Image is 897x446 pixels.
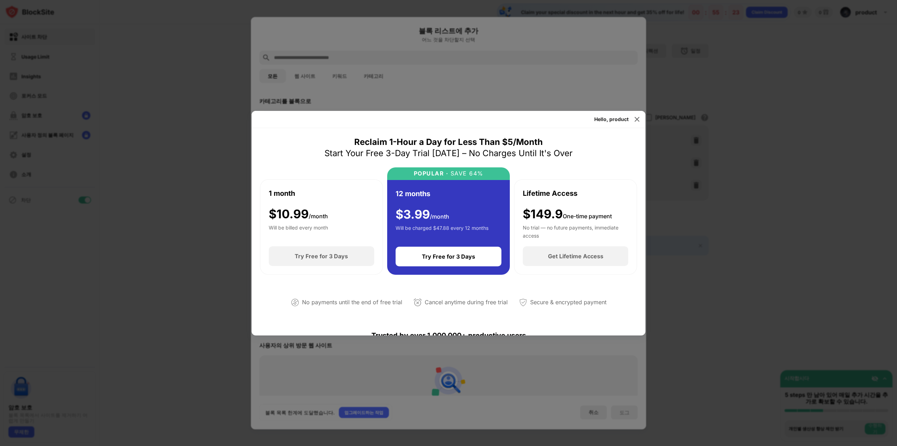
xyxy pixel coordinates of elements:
img: cancel-anytime [413,298,422,307]
span: One-time payment [563,213,612,220]
img: secured-payment [519,298,527,307]
div: Try Free for 3 Days [295,253,348,260]
div: Will be charged $47.88 every 12 months [396,224,488,238]
div: Try Free for 3 Days [422,253,475,260]
div: No payments until the end of free trial [302,297,402,307]
div: $ 10.99 [269,207,328,221]
div: Secure & encrypted payment [530,297,607,307]
div: No trial — no future payments, immediate access [523,224,628,238]
div: 12 months [396,188,430,199]
div: $149.9 [523,207,612,221]
span: /month [430,213,449,220]
div: Lifetime Access [523,188,577,199]
div: Trusted by over 1,000,000+ productive users [260,319,637,352]
div: Cancel anytime during free trial [425,297,508,307]
img: not-paying [291,298,299,307]
div: POPULAR · [414,170,448,177]
div: $ 3.99 [396,207,449,222]
div: Will be billed every month [269,224,328,238]
div: Hello, product [594,117,629,122]
div: Reclaim 1-Hour a Day for Less Than $5/Month [354,137,543,148]
div: SAVE 64% [448,170,484,177]
span: /month [309,213,328,220]
div: Get Lifetime Access [548,253,603,260]
div: 1 month [269,188,295,199]
div: Start Your Free 3-Day Trial [DATE] – No Charges Until It's Over [324,148,573,159]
